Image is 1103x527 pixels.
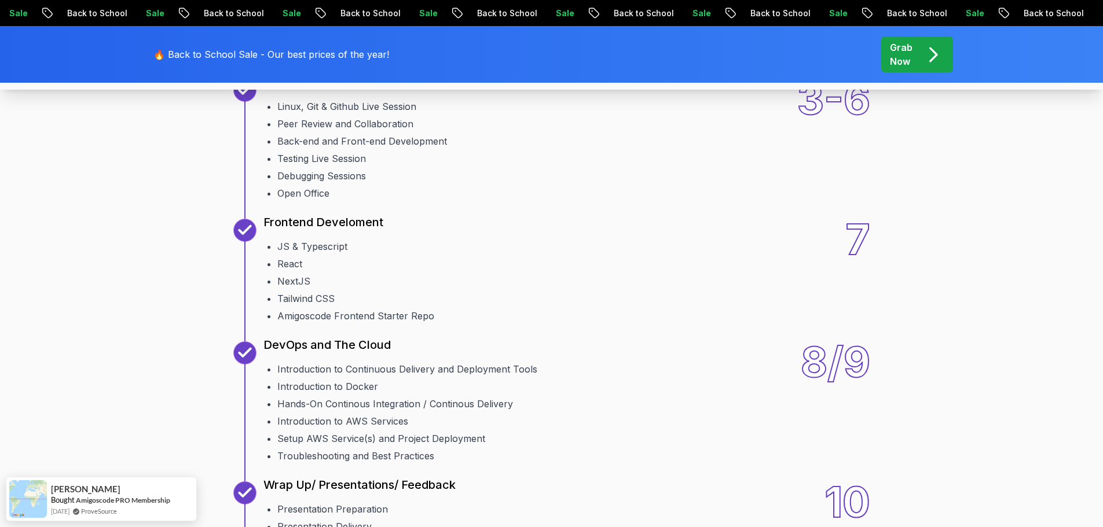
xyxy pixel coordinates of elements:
li: JS & Typescript [277,239,434,253]
p: Sale [311,8,348,19]
a: ProveSource [81,506,117,516]
p: 🔥 Back to School Sale - Our best prices of the year! [153,47,389,61]
p: Back to School [779,8,858,19]
p: DevOps and The Cloud [263,337,391,353]
img: provesource social proof notification image [9,480,47,518]
li: Introduction to AWS Services [277,414,537,428]
li: Setup AWS Service(s) and Project Deployment [277,432,537,445]
span: Bought [51,495,75,504]
p: Wrap Up/ Presentations/ Feedback [263,477,456,493]
p: Back to School [232,8,311,19]
a: Amigoscode PRO Membership [76,495,170,505]
li: Introduction to Continuous Delivery and Deployment Tools [277,362,537,376]
p: Sale [994,8,1031,19]
li: Amigoscode Frontend Starter Repo [277,309,434,323]
li: Hands-On Continous Integration / Continous Delivery [277,397,537,411]
li: Linux, Git & Github Live Session [277,99,447,113]
p: Grab Now [890,40,913,68]
span: [PERSON_NAME] [51,484,120,494]
p: Back to School [915,8,994,19]
div: 3-6 [797,79,870,200]
p: Sale [721,8,758,19]
li: React [277,257,434,271]
span: [DATE] [51,506,69,516]
li: Open Office [277,186,447,200]
p: Back to School [642,8,721,19]
p: Sale [448,8,485,19]
li: Troubleshooting and Best Practices [277,449,537,463]
li: Testing Live Session [277,152,447,165]
p: Back to School [505,8,584,19]
li: Debugging Sessions [277,169,447,183]
li: Peer Review and Collaboration [277,117,447,131]
p: Frontend Develoment [263,214,383,230]
p: Back to School [369,8,448,19]
p: Sale [174,8,211,19]
li: NextJS [277,274,434,288]
div: 8/9 [801,341,870,463]
p: Sale [584,8,621,19]
li: Presentation Preparation [277,502,456,516]
p: Sale [38,8,75,19]
li: Tailwind CSS [277,292,434,305]
li: Back-end and Front-end Development [277,134,447,148]
p: Sale [858,8,895,19]
li: Introduction to Docker [277,379,537,393]
div: 7 [845,219,870,323]
p: Back to School [96,8,174,19]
